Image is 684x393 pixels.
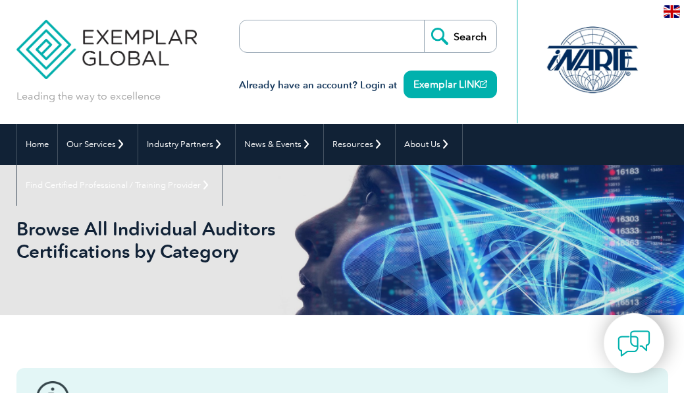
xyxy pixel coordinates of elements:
a: Home [17,124,57,165]
a: Exemplar LINK [404,71,497,98]
a: Our Services [58,124,138,165]
a: Resources [324,124,395,165]
a: About Us [396,124,462,165]
img: open_square.png [480,80,487,88]
p: Leading the way to excellence [16,89,161,104]
a: Find Certified Professional / Training Provider [17,165,223,206]
h1: Browse All Individual Auditors Certifications by Category [16,218,375,262]
h3: Already have an account? Login at [239,77,497,94]
a: Industry Partners [138,124,235,165]
img: en [664,5,680,18]
img: contact-chat.png [618,327,650,360]
input: Search [424,20,496,52]
a: News & Events [236,124,323,165]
